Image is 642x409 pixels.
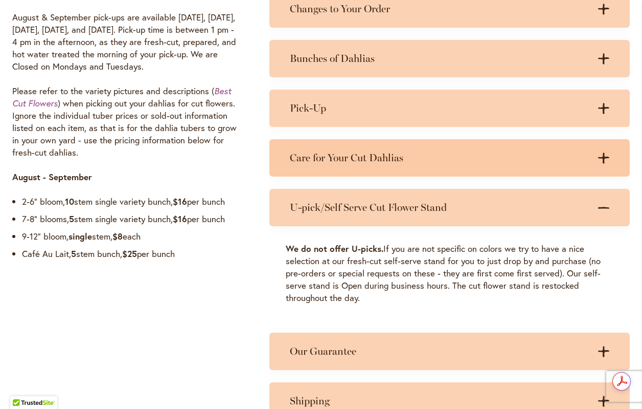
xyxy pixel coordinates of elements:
[290,3,589,15] h3: Changes to Your Order
[290,52,589,65] h3: Bunches of Dahlias
[290,152,589,164] h3: Care for Your Cut Dahlias
[65,196,74,207] strong: 10
[173,213,187,225] strong: $16
[112,230,123,242] strong: $8
[68,230,92,242] strong: single
[12,85,231,109] a: Best Cut Flowers
[122,248,137,260] strong: $25
[269,139,630,177] summary: Care for Your Cut Dahlias
[173,196,187,207] strong: $16
[286,243,383,254] strong: We do not offer U-picks.
[22,213,240,225] li: 7-8” blooms, stem single variety bunch, per bunch
[71,248,76,260] strong: 5
[269,40,630,77] summary: Bunches of Dahlias
[269,189,630,226] summary: U-pick/Self Serve Cut Flower Stand
[290,102,589,115] h3: Pick-Up
[69,213,74,225] strong: 5
[269,333,630,370] summary: Our Guarantee
[269,90,630,127] summary: Pick-Up
[22,196,240,208] li: 2-6” bloom, stem single variety bunch, per bunch
[12,85,240,159] p: Please refer to the variety pictures and descriptions ( ) when picking out your dahlias for cut f...
[12,11,240,73] p: August & September pick-ups are available [DATE], [DATE], [DATE], [DATE], and [DATE]. Pick-up tim...
[290,345,589,358] h3: Our Guarantee
[22,248,240,260] li: Café Au Lait, stem bunch, per bunch
[290,201,589,214] h3: U-pick/Self Serve Cut Flower Stand
[286,243,613,304] p: If you are not specific on colors we try to have a nice selection at our fresh-cut self-serve sta...
[12,171,92,183] strong: August - September
[22,230,240,243] li: 9-12” bloom, stem, each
